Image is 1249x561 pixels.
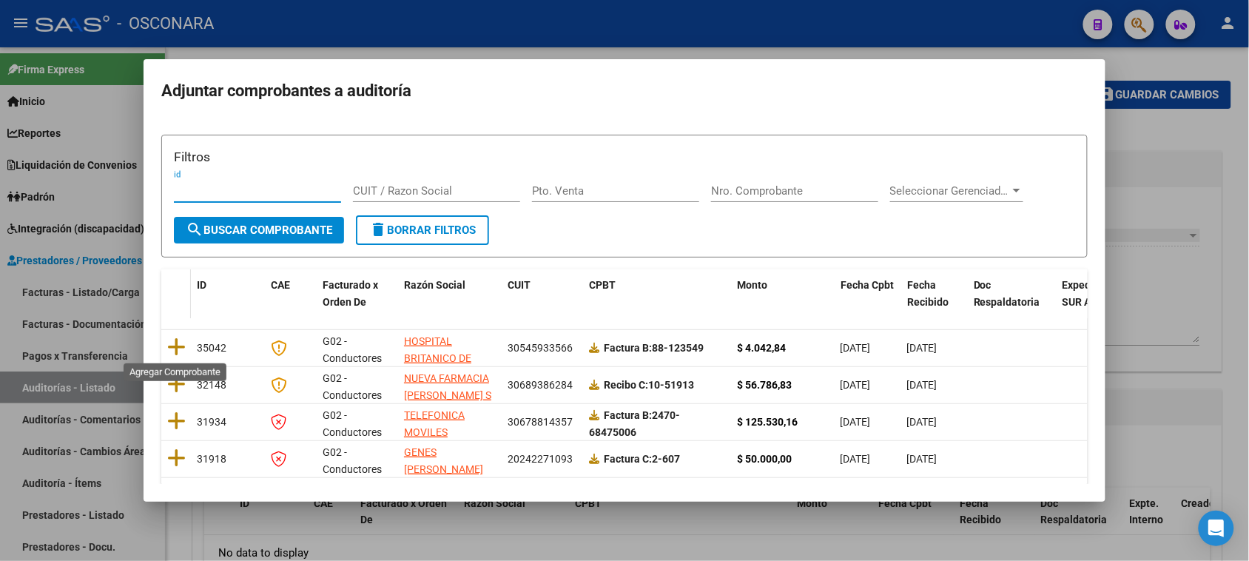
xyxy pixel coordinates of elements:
span: G02 - Conductores Navales Central [323,446,382,508]
span: TELEFONICA MOVILES ARGENTINA SOCIEDAD ANONIMA [404,409,465,488]
strong: 2470-68475006 [589,409,680,438]
span: GENES [PERSON_NAME] [404,446,483,475]
span: [DATE] [841,453,871,465]
datatable-header-cell: Fecha Recibido [901,269,968,318]
span: HOSPITAL BRITANICO DE [GEOGRAPHIC_DATA] ASOCIACION CIVIL [404,335,504,397]
span: CPBT [589,279,616,291]
span: Borrar Filtros [369,224,476,237]
span: Seleccionar Gerenciador [890,184,1010,198]
span: CAE [271,279,290,291]
strong: 88-123549 [604,342,704,354]
span: G02 - Conductores Navales Central [323,372,382,434]
span: Razón Social [404,279,465,291]
strong: 10-51913 [604,379,694,391]
span: 30689386284 [508,379,573,391]
datatable-header-cell: CUIT [502,269,583,318]
span: 30678814357 [508,416,573,428]
span: G02 - Conductores Navales Central [323,409,382,471]
datatable-header-cell: ID [191,269,265,318]
span: [DATE] [907,342,937,354]
span: Factura B: [604,409,652,421]
datatable-header-cell: Monto [731,269,835,318]
strong: $ 56.786,83 [737,379,792,391]
strong: 2-607 [604,453,680,465]
span: Facturado x Orden De [323,279,378,308]
button: Buscar Comprobante [174,217,344,243]
span: 31918 [197,453,226,465]
span: [DATE] [841,416,871,428]
span: Expediente SUR Asociado [1063,279,1128,308]
span: [DATE] [907,379,937,391]
span: [DATE] [841,342,871,354]
span: Factura C: [604,453,652,465]
span: Recibo C: [604,379,648,391]
datatable-header-cell: Fecha Cpbt [835,269,901,318]
span: Factura B: [604,342,652,354]
span: 32148 [197,379,226,391]
datatable-header-cell: Facturado x Orden De [317,269,398,318]
mat-icon: search [186,221,203,238]
div: Open Intercom Messenger [1199,511,1234,546]
span: [DATE] [907,453,937,465]
span: CUIT [508,279,531,291]
datatable-header-cell: Expediente SUR Asociado [1057,269,1138,318]
strong: $ 125.530,16 [737,416,798,428]
span: [DATE] [907,416,937,428]
span: NUEVA FARMACIA [PERSON_NAME] S C S [404,372,491,418]
h2: Adjuntar comprobantes a auditoría [161,77,1088,105]
span: Doc Respaldatoria [974,279,1040,308]
strong: $ 50.000,00 [737,453,792,465]
mat-icon: delete [369,221,387,238]
span: Buscar Comprobante [186,224,332,237]
span: Fecha Recibido [907,279,949,308]
button: Borrar Filtros [356,215,489,245]
span: ID [197,279,206,291]
span: 20242271093 [508,453,573,465]
datatable-header-cell: Razón Social [398,269,502,318]
datatable-header-cell: CPBT [583,269,731,318]
span: 35042 [197,342,226,354]
span: [DATE] [841,379,871,391]
h3: Filtros [174,147,1075,167]
datatable-header-cell: CAE [265,269,317,318]
span: 31934 [197,416,226,428]
datatable-header-cell: Doc Respaldatoria [968,269,1057,318]
span: Monto [737,279,767,291]
span: Fecha Cpbt [841,279,894,291]
span: G02 - Conductores Navales Central [323,335,382,397]
strong: $ 4.042,84 [737,342,786,354]
span: 30545933566 [508,342,573,354]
